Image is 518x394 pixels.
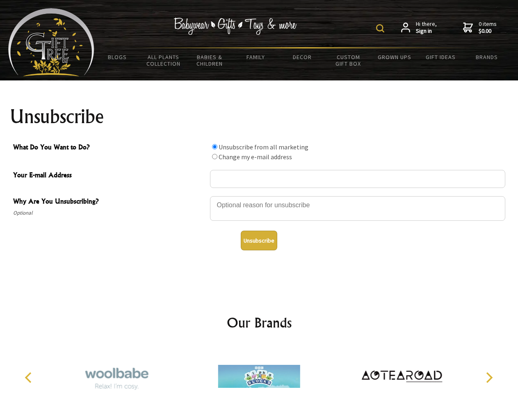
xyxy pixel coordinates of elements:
[371,48,418,66] a: Grown Ups
[376,24,384,32] img: product search
[212,154,217,159] input: What Do You Want to Do?
[480,369,498,387] button: Next
[464,48,510,66] a: Brands
[210,196,505,221] textarea: Why Are You Unsubscribing?
[13,208,206,218] span: Optional
[401,21,437,35] a: Hi there,Sign in
[210,170,505,188] input: Your E-mail Address
[479,27,497,35] strong: $0.00
[463,21,497,35] a: 0 items$0.00
[13,196,206,208] span: Why Are You Unsubscribing?
[13,142,206,154] span: What Do You Want to Do?
[416,21,437,35] span: Hi there,
[141,48,187,72] a: All Plants Collection
[325,48,372,72] a: Custom Gift Box
[174,18,297,35] img: Babywear - Gifts - Toys & more
[16,313,502,332] h2: Our Brands
[219,153,292,161] label: Change my e-mail address
[212,144,217,149] input: What Do You Want to Do?
[219,143,308,151] label: Unsubscribe from all marketing
[13,170,206,182] span: Your E-mail Address
[10,107,509,126] h1: Unsubscribe
[416,27,437,35] strong: Sign in
[279,48,325,66] a: Decor
[479,20,497,35] span: 0 items
[8,8,94,76] img: Babyware - Gifts - Toys and more...
[233,48,279,66] a: Family
[241,231,277,250] button: Unsubscribe
[418,48,464,66] a: Gift Ideas
[94,48,141,66] a: BLOGS
[187,48,233,72] a: Babies & Children
[21,369,39,387] button: Previous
